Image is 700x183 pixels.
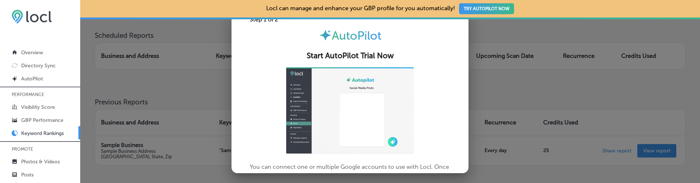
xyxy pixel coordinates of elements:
p: Overview [21,49,43,56]
img: ap-gif [286,67,414,154]
div: Step 1 of 2 [232,16,468,23]
img: autopilot-icon [319,29,332,41]
p: Directory Sync [21,63,56,69]
p: AutoPilot [21,76,43,82]
p: You can connect one or multiple Google accounts to use with Locl. Once an account is connected, L... [250,67,450,180]
img: 6efc1275baa40be7c98c3b36c6bfde44.png [12,9,52,24]
p: Photos & Videos [21,159,60,165]
p: GBP Performance [21,117,63,123]
span: AutoPilot [332,29,381,43]
h2: Start AutoPilot Trial Now [240,51,460,60]
p: Visibility Score [21,104,55,110]
p: Keyword Rankings [21,130,64,136]
button: TRY AUTOPILOT NOW [459,3,514,14]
